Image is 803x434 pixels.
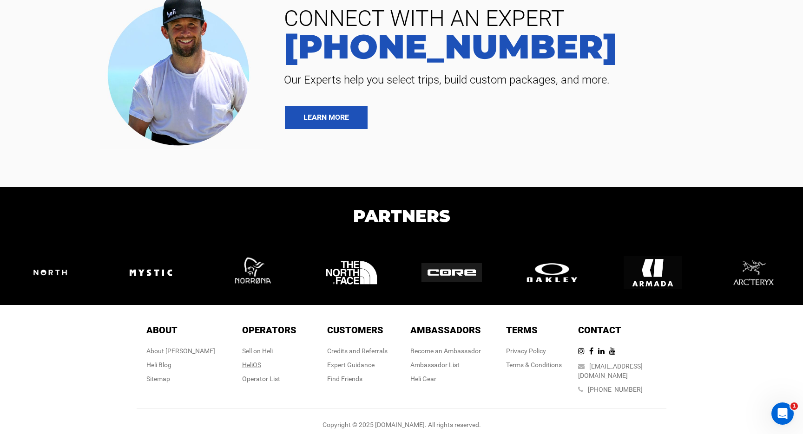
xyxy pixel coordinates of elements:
[327,347,388,355] a: Credits and Referrals
[790,402,798,410] span: 1
[410,360,481,369] div: Ambassador List
[410,347,481,355] a: Become an Ambassador
[242,361,261,369] a: HeliOS
[242,324,296,336] span: Operators
[146,324,178,336] span: About
[277,72,789,87] span: Our Experts help you select trips, build custom packages, and more.
[146,346,215,356] div: About [PERSON_NAME]
[242,346,296,356] div: Sell on Heli
[327,361,375,369] a: Expert Guidance
[122,244,180,302] img: logo
[410,324,481,336] span: Ambassadors
[771,402,794,425] iframe: Intercom live chat
[327,374,388,383] div: Find Friends
[327,324,383,336] span: Customers
[578,324,621,336] span: Contact
[624,244,682,302] img: logo
[588,386,643,393] a: [PHONE_NUMBER]
[506,324,538,336] span: Terms
[421,263,482,282] img: logo
[146,374,215,383] div: Sitemap
[578,363,643,379] a: [EMAIL_ADDRESS][DOMAIN_NAME]
[277,30,789,63] a: [PHONE_NUMBER]
[285,106,368,129] a: LEARN MORE
[323,244,381,302] img: logo
[137,420,666,429] div: Copyright © 2025 [DOMAIN_NAME]. All rights reserved.
[242,374,296,383] div: Operator List
[724,244,782,302] img: logo
[20,257,80,288] img: logo
[522,261,582,285] img: logo
[506,361,562,369] a: Terms & Conditions
[506,347,546,355] a: Privacy Policy
[277,7,789,30] span: CONNECT WITH AN EXPERT
[146,361,171,369] a: Heli Blog
[222,244,280,302] img: logo
[410,375,436,382] a: Heli Gear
